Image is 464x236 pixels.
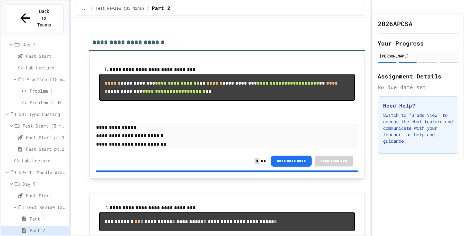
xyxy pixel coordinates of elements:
[26,204,66,210] span: Test Review (35 mins)
[383,112,453,144] p: Switch to "Grade View" to access the chat feature and communicate with your teacher for help and ...
[30,87,66,94] span: Problem 1
[383,102,453,109] h3: Need Help?
[30,99,66,106] span: Problem 2: Mission Resource Calculator
[378,19,412,28] h1: 2026APCSA
[26,53,66,59] span: Fast Start
[81,6,88,11] span: ...
[23,122,66,129] span: Fast Start (5 mins)
[378,83,458,91] div: No due date set
[152,5,170,13] span: Part 2
[36,8,52,28] span: Back to Teams
[30,215,66,222] span: Part 1
[96,6,144,11] span: Test Review (35 mins)
[30,227,66,234] span: Part 2
[378,39,458,48] h2: Your Progress
[26,146,66,152] span: Fast Start pt.2
[26,64,66,71] span: Lab Lecture
[91,6,93,11] span: /
[26,134,66,141] span: Fast Start pt.1
[22,157,66,164] span: Lab Lecture
[26,76,66,83] span: Practice (15 mins)
[19,169,66,176] span: D9-11: Module Wrap Up
[147,6,149,11] span: /
[380,53,456,59] div: [PERSON_NAME]
[23,180,66,187] span: Day 9
[378,72,458,81] h2: Assignment Details
[23,41,66,48] span: Day 7
[26,192,66,199] span: Fast Start
[19,111,66,118] span: D8: Type Casting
